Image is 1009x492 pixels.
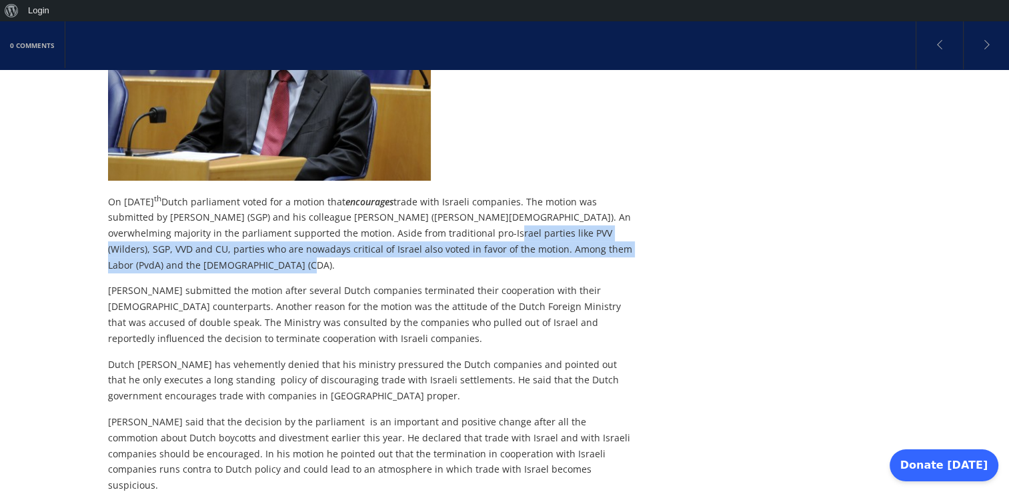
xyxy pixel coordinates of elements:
p: On [DATE] Dutch parliament voted for a motion that trade with Israeli companies. The motion was s... [108,191,637,273]
p: [PERSON_NAME] submitted the motion after several Dutch companies terminated their cooperation wit... [108,283,637,346]
em: encourages [345,195,393,207]
sup: th [154,193,161,203]
p: Dutch [PERSON_NAME] has vehemently denied that his ministry pressured the Dutch companies and poi... [108,357,637,404]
